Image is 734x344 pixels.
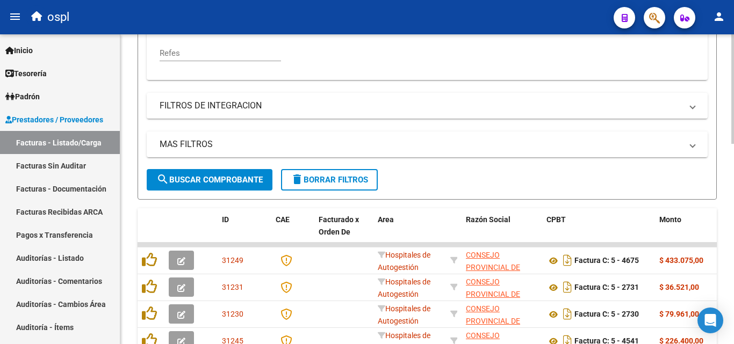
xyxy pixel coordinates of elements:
span: 31230 [222,310,243,318]
span: CPBT [546,215,566,224]
mat-expansion-panel-header: FILTROS DE INTEGRACION [147,93,708,119]
datatable-header-cell: ID [218,208,271,255]
span: Hospitales de Autogestión [378,277,430,298]
span: Razón Social [466,215,510,224]
strong: $ 36.521,00 [659,283,699,291]
datatable-header-cell: Monto [655,208,719,255]
span: CONSEJO PROVINCIAL DE SALUD PUBLICA PCIADE RIO NEGRO [466,251,532,296]
strong: $ 79.961,00 [659,310,699,318]
mat-expansion-panel-header: MAS FILTROS [147,131,708,157]
strong: Factura C: 5 - 4675 [574,257,639,265]
i: Descargar documento [560,279,574,296]
span: Borrar Filtros [291,175,368,185]
span: Monto [659,215,681,224]
span: CAE [276,215,290,224]
button: Borrar Filtros [281,169,378,191]
span: Area [378,215,394,224]
span: 31231 [222,283,243,291]
mat-panel-title: MAS FILTROS [160,138,682,150]
span: ID [222,215,229,224]
button: Buscar Comprobante [147,169,272,191]
i: Descargar documento [560,305,574,323]
div: 30643258737 [466,276,538,298]
mat-icon: delete [291,173,304,186]
span: CONSEJO PROVINCIAL DE SALUD PUBLICA PCIADE RIO NEGRO [466,277,532,323]
datatable-header-cell: Area [373,208,446,255]
span: Buscar Comprobante [156,175,263,185]
div: 30643258737 [466,249,538,272]
span: Prestadores / Proveedores [5,114,103,126]
span: Tesorería [5,68,47,79]
span: ospl [47,5,69,29]
span: Inicio [5,45,33,56]
mat-icon: menu [9,10,21,23]
i: Descargar documento [560,252,574,269]
mat-panel-title: FILTROS DE INTEGRACION [160,100,682,112]
datatable-header-cell: Razón Social [462,208,542,255]
datatable-header-cell: Facturado x Orden De [314,208,373,255]
mat-icon: search [156,173,169,186]
datatable-header-cell: CPBT [542,208,655,255]
datatable-header-cell: CAE [271,208,314,255]
span: 31249 [222,256,243,265]
div: Open Intercom Messenger [697,308,723,333]
div: 30643258737 [466,303,538,325]
span: Facturado x Orden De [319,215,359,236]
strong: Factura C: 5 - 2731 [574,283,639,292]
mat-icon: person [713,10,725,23]
strong: $ 433.075,00 [659,256,703,265]
span: Padrón [5,91,40,103]
strong: Factura C: 5 - 2730 [574,310,639,319]
span: Hospitales de Autogestión [378,251,430,272]
span: Hospitales de Autogestión [378,304,430,325]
